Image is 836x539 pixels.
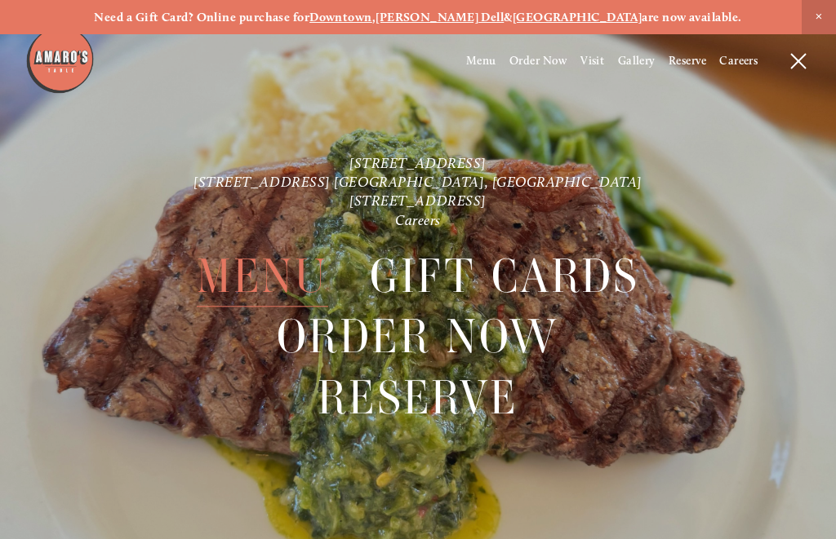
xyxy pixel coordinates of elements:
[618,54,656,68] a: Gallery
[466,54,496,68] a: Menu
[349,192,487,210] a: [STREET_ADDRESS]
[193,173,643,190] a: [STREET_ADDRESS] [GEOGRAPHIC_DATA], [GEOGRAPHIC_DATA]
[504,10,512,24] strong: &
[669,54,706,68] a: Reserve
[94,10,309,24] strong: Need a Gift Card? Online purchase for
[318,369,518,428] a: Reserve
[277,307,559,367] a: Order Now
[197,246,329,306] a: Menu
[395,211,441,228] a: Careers
[513,10,643,24] a: [GEOGRAPHIC_DATA]
[580,54,604,68] a: Visit
[349,154,487,171] a: [STREET_ADDRESS]
[719,54,758,68] a: Careers
[509,54,567,68] a: Order Now
[318,369,518,429] span: Reserve
[197,246,329,307] span: Menu
[372,10,376,24] strong: ,
[370,246,639,306] a: Gift Cards
[642,10,741,24] strong: are now available.
[376,10,504,24] a: [PERSON_NAME] Dell
[370,246,639,307] span: Gift Cards
[277,307,559,368] span: Order Now
[25,25,95,95] img: Amaro's Table
[309,10,372,24] a: Downtown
